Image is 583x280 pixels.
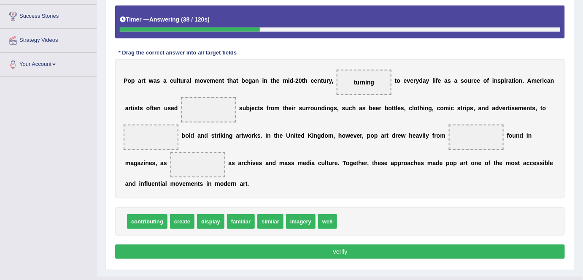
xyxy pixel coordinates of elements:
b: l [433,77,435,84]
b: r [306,105,308,111]
b: d [321,105,325,111]
b: 2 [295,77,299,84]
b: K [308,132,312,139]
b: - [294,77,296,84]
b: n [264,77,268,84]
b: p [374,132,378,139]
b: t [215,132,217,139]
b: h [304,77,308,84]
b: u [323,77,327,84]
b: t [271,77,273,84]
b: , [432,105,434,111]
b: t [283,105,285,111]
b: e [276,77,280,84]
b: s [140,105,143,111]
b: r [506,77,508,84]
b: t [394,105,396,111]
b: l [189,132,191,139]
b: c [437,105,440,111]
b: o [371,132,375,139]
b: c [409,105,413,111]
b: e [280,132,283,139]
b: e [398,132,401,139]
b: b [385,105,389,111]
span: Drop target [181,97,236,122]
b: d [191,132,194,139]
b: U [286,132,290,139]
b: , [334,132,335,139]
b: n [527,105,531,111]
button: Verify [115,245,565,259]
b: m [440,132,445,139]
b: t [236,77,238,84]
b: d [485,105,489,111]
b: a [233,77,236,84]
b: u [164,105,168,111]
b: k [254,132,257,139]
b: i [434,77,436,84]
b: o [248,132,252,139]
b: t [461,105,463,111]
b: n [494,77,498,84]
b: a [236,132,239,139]
b: t [274,132,276,139]
b: r [216,132,219,139]
b: o [146,105,150,111]
b: s [498,77,501,84]
b: u [302,105,306,111]
b: m [194,77,200,84]
b: h [338,132,342,139]
b: n [318,105,321,111]
b: s [260,105,263,111]
b: y [329,77,332,84]
b: o [516,77,519,84]
h5: Timer — [120,16,210,23]
b: i [423,105,425,111]
b: m [210,77,215,84]
b: g [248,77,252,84]
b: ) [208,16,210,23]
b: h [420,105,424,111]
b: A [527,77,532,84]
b: r [379,105,381,111]
b: o [389,105,392,111]
b: s [135,105,138,111]
b: s [299,105,302,111]
b: r [327,77,329,84]
b: p [501,77,505,84]
b: . [261,132,262,139]
b: j [250,105,251,111]
b: u [243,105,246,111]
b: i [224,132,225,139]
b: o [185,132,189,139]
b: r [413,77,416,84]
b: 0 [299,77,302,84]
b: h [285,105,289,111]
b: i [526,132,528,139]
b: n [425,105,429,111]
b: c [451,105,454,111]
b: n [314,132,318,139]
b: a [445,77,448,84]
b: a [138,77,141,84]
b: t [138,105,140,111]
b: o [271,105,275,111]
b: e [397,105,401,111]
b: r [435,132,437,139]
b: n [519,77,523,84]
b: o [342,132,346,139]
b: d [392,132,396,139]
b: t [302,77,304,84]
b: y [416,77,419,84]
b: e [245,77,248,84]
b: i [219,132,221,139]
b: e [314,77,318,84]
b: i [449,105,451,111]
b: i [423,132,424,139]
b: n [201,132,205,139]
b: e [515,105,518,111]
b: i [294,132,296,139]
b: s [470,105,474,111]
b: g [229,132,233,139]
b: s [512,105,515,111]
